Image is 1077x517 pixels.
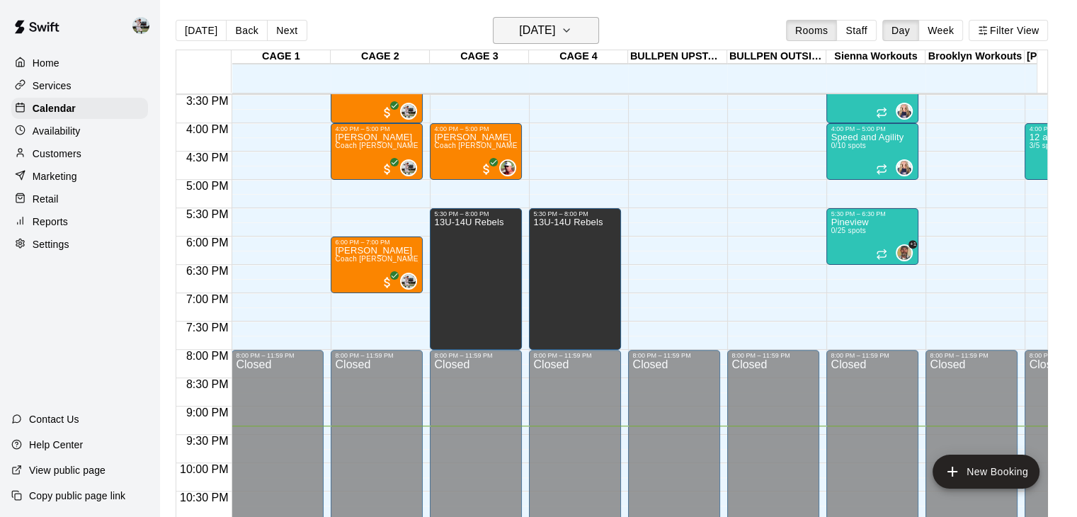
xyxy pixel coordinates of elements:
[33,79,72,93] p: Services
[29,438,83,452] p: Help Center
[335,125,418,132] div: 4:00 PM – 5:00 PM
[183,350,232,362] span: 8:00 PM
[267,20,307,41] button: Next
[505,159,516,176] span: Jeff Scholzen
[430,208,522,350] div: 5:30 PM – 8:00 PM: 13U-14U Rebels
[831,125,914,132] div: 4:00 PM – 5:00 PM
[132,17,149,34] img: Matt Hill
[501,161,515,175] img: Jeff Scholzen
[236,352,319,359] div: 8:00 PM – 11:59 PM
[232,50,331,64] div: CAGE 1
[11,75,148,96] a: Services
[33,192,59,206] p: Retail
[335,239,418,246] div: 6:00 PM – 7:00 PM
[628,50,727,64] div: BULLPEN UPSTAIRS
[826,67,918,123] div: 3:00 PM – 4:00 PM: Speed and Agility
[519,21,555,40] h6: [DATE]
[380,162,394,176] span: All customers have paid
[183,95,232,107] span: 3:30 PM
[731,352,815,359] div: 8:00 PM – 11:59 PM
[876,164,887,175] span: Recurring event
[183,293,232,305] span: 7:00 PM
[406,273,417,290] span: Matt Hill
[826,50,925,64] div: Sienna Workouts
[969,20,1048,41] button: Filter View
[876,249,887,260] span: Recurring event
[183,378,232,390] span: 8:30 PM
[401,161,416,175] img: Matt Hill
[727,50,826,64] div: BULLPEN OUTSIDE
[882,20,919,41] button: Day
[786,20,837,41] button: Rooms
[33,56,59,70] p: Home
[1029,142,1060,149] span: 3/5 spots filled
[406,159,417,176] span: Matt Hill
[29,463,106,477] p: View public page
[176,20,227,41] button: [DATE]
[11,211,148,232] a: Reports
[183,180,232,192] span: 5:00 PM
[876,107,887,118] span: Recurring event
[11,234,148,255] a: Settings
[176,492,232,504] span: 10:30 PM
[183,322,232,334] span: 7:30 PM
[11,120,148,142] a: Availability
[896,103,913,120] div: Sienna Gargano
[331,50,430,64] div: CAGE 2
[533,352,617,359] div: 8:00 PM – 11:59 PM
[400,273,417,290] div: Matt Hill
[831,227,865,234] span: 0/25 spots filled
[901,103,913,120] span: Sienna Gargano
[897,104,911,118] img: Sienna Gargano
[897,161,911,175] img: Sienna Gargano
[29,412,79,426] p: Contact Us
[11,143,148,164] a: Customers
[831,352,914,359] div: 8:00 PM – 11:59 PM
[380,275,394,290] span: All customers have paid
[826,123,918,180] div: 4:00 PM – 5:00 PM: Speed and Agility
[33,169,77,183] p: Marketing
[479,162,494,176] span: All customers have paid
[901,244,913,261] span: Clint Cottam & 1 other
[400,103,417,120] div: Matt Hill
[183,208,232,220] span: 5:30 PM
[11,98,148,119] a: Calendar
[529,208,621,350] div: 5:30 PM – 8:00 PM: 13U-14U Rebels
[430,50,529,64] div: CAGE 3
[836,20,877,41] button: Staff
[380,106,394,120] span: All customers have paid
[331,67,423,123] div: 3:00 PM – 4:00 PM: Brian Cardone
[335,352,418,359] div: 8:00 PM – 11:59 PM
[401,274,416,288] img: Matt Hill
[896,244,913,261] div: Clint Cottam
[183,152,232,164] span: 4:30 PM
[434,142,562,149] span: Coach [PERSON_NAME] One on One
[434,125,518,132] div: 4:00 PM – 5:00 PM
[831,210,914,217] div: 5:30 PM – 6:30 PM
[11,166,148,187] a: Marketing
[434,352,518,359] div: 8:00 PM – 11:59 PM
[434,210,518,217] div: 5:30 PM – 8:00 PM
[183,123,232,135] span: 4:00 PM
[226,20,268,41] button: Back
[901,159,913,176] span: Sienna Gargano
[11,188,148,210] a: Retail
[918,20,963,41] button: Week
[11,52,148,74] a: Home
[908,240,917,249] span: +1
[33,147,81,161] p: Customers
[33,124,81,138] p: Availability
[401,104,416,118] img: Matt Hill
[406,103,417,120] span: Matt Hill
[430,123,522,180] div: 4:00 PM – 5:00 PM: Parker Selby
[897,246,911,260] img: Clint Cottam
[176,463,232,475] span: 10:00 PM
[533,210,617,217] div: 5:30 PM – 8:00 PM
[183,237,232,249] span: 6:00 PM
